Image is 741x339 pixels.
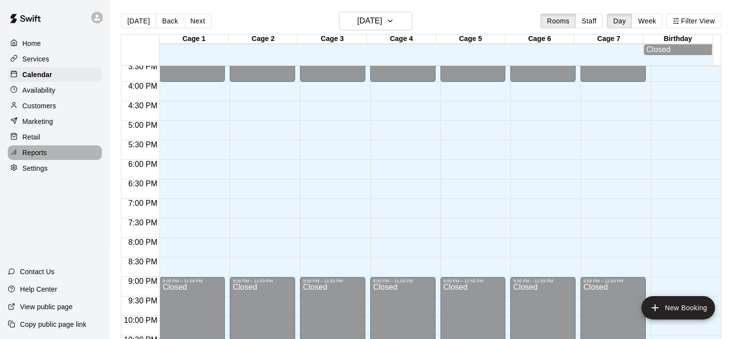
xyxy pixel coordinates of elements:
span: 10:00 PM [121,316,160,324]
h6: [DATE] [357,14,382,28]
p: Retail [22,132,40,142]
span: 3:30 PM [126,62,160,71]
div: Closed [646,45,710,54]
a: Marketing [8,114,102,129]
div: 9:00 PM – 11:59 PM [513,279,573,283]
button: Next [184,14,211,28]
span: 8:30 PM [126,258,160,266]
div: Cage 2 [229,35,298,44]
div: 9:00 PM – 11:59 PM [303,279,362,283]
button: [DATE] [339,12,412,30]
p: View public page [20,302,73,312]
a: Reports [8,145,102,160]
a: Availability [8,83,102,98]
span: 8:00 PM [126,238,160,246]
span: 7:00 PM [126,199,160,207]
div: Cage 5 [436,35,505,44]
button: add [641,296,715,319]
button: [DATE] [121,14,156,28]
span: 5:00 PM [126,121,160,129]
span: 6:00 PM [126,160,160,168]
button: Week [632,14,662,28]
div: 9:00 PM – 11:59 PM [443,279,503,283]
a: Services [8,52,102,66]
span: 5:30 PM [126,140,160,149]
span: 7:30 PM [126,219,160,227]
button: Day [607,14,632,28]
div: 9:00 PM – 11:59 PM [162,279,222,283]
p: Contact Us [20,267,55,277]
button: Back [156,14,184,28]
p: Availability [22,85,56,95]
p: Settings [22,163,48,173]
div: Cage 3 [298,35,367,44]
span: 6:30 PM [126,179,160,188]
span: 4:00 PM [126,82,160,90]
div: Cage 7 [574,35,643,44]
p: Calendar [22,70,52,80]
div: 9:00 PM – 11:59 PM [233,279,292,283]
p: Customers [22,101,56,111]
p: Home [22,39,41,48]
p: Marketing [22,117,53,126]
button: Staff [576,14,603,28]
div: 9:00 PM – 11:59 PM [373,279,433,283]
p: Reports [22,148,47,158]
div: Cage 1 [160,35,229,44]
a: Home [8,36,102,51]
p: Services [22,54,49,64]
div: 9:00 PM – 11:59 PM [583,279,643,283]
div: Birthday [643,35,713,44]
div: Cage 6 [505,35,575,44]
span: 4:30 PM [126,101,160,110]
button: Filter View [666,14,721,28]
p: Help Center [20,284,57,294]
span: 9:00 PM [126,277,160,285]
a: Calendar [8,67,102,82]
p: Copy public page link [20,319,86,329]
button: Rooms [541,14,576,28]
div: Cage 4 [367,35,436,44]
span: 9:30 PM [126,297,160,305]
a: Settings [8,161,102,176]
a: Customers [8,99,102,113]
a: Retail [8,130,102,144]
